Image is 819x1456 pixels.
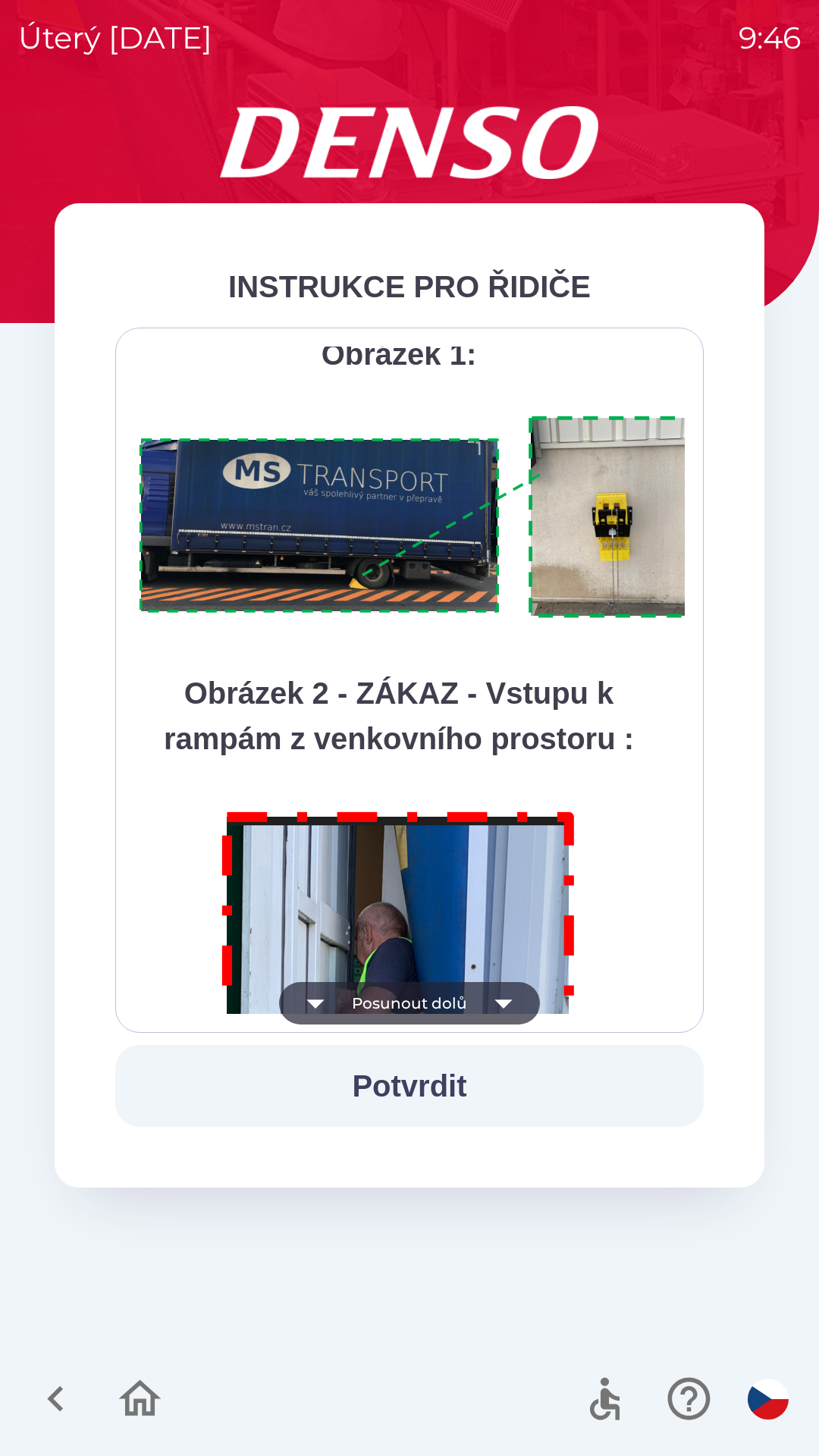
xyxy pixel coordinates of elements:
[115,1045,704,1127] button: Potvrdit
[55,106,764,179] img: Logo
[205,792,593,1349] img: M8MNayrTL6gAAAABJRU5ErkJggg==
[739,15,801,61] p: 9:46
[18,15,212,61] p: úterý [DATE]
[134,407,723,628] img: A1ym8hFSA0ukAAAAAElFTkSuQmCC
[279,982,540,1025] button: Posunout dolů
[322,337,477,371] strong: Obrázek 1:
[164,676,634,755] strong: Obrázek 2 - ZÁKAZ - Vstupu k rampám z venkovního prostoru :
[115,264,704,309] div: INSTRUKCE PRO ŘIDIČE
[748,1379,789,1420] img: cs flag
